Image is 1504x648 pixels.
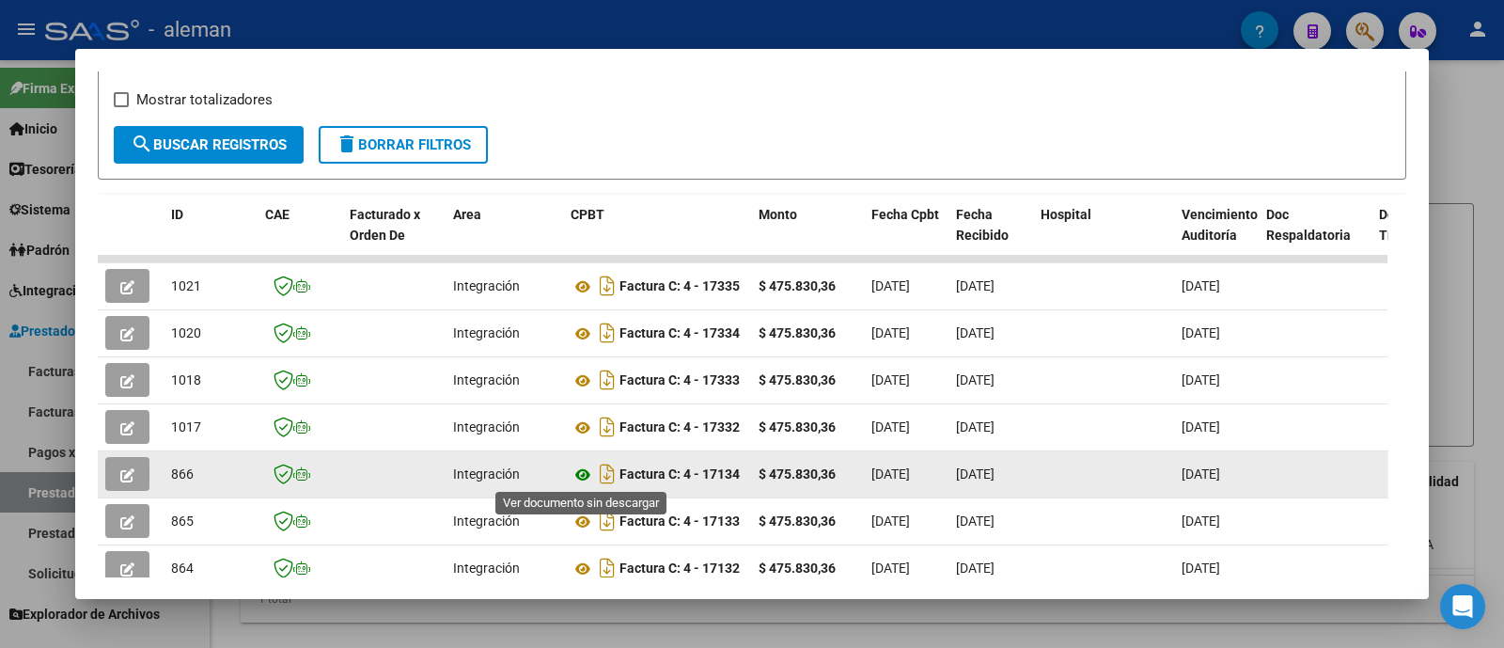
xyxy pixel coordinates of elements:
div: Open Intercom Messenger [1440,584,1485,629]
strong: $ 475.830,36 [759,466,836,482]
span: Integración [453,372,520,387]
strong: $ 475.830,36 [759,325,836,340]
i: Descargar documento [595,506,619,536]
span: [DATE] [956,325,995,340]
strong: $ 475.830,36 [759,514,836,529]
datatable-header-cell: Area [446,195,563,277]
span: 1018 [171,372,201,387]
span: [DATE] [871,325,910,340]
span: [DATE] [1182,514,1220,529]
datatable-header-cell: Doc Trazabilidad [1371,195,1484,277]
span: [DATE] [871,514,910,529]
i: Descargar documento [595,271,619,301]
span: Integración [453,561,520,576]
button: Borrar Filtros [319,126,488,164]
span: [DATE] [871,278,910,293]
span: [DATE] [871,561,910,576]
span: 864 [171,561,194,576]
strong: Factura C: 4 - 17332 [619,420,740,435]
span: 866 [171,466,194,482]
mat-icon: delete [336,133,358,155]
span: Vencimiento Auditoría [1182,207,1258,244]
i: Descargar documento [595,553,619,583]
span: [DATE] [956,278,995,293]
span: 1020 [171,325,201,340]
button: Buscar Registros [114,126,304,164]
span: Fecha Recibido [956,207,1009,244]
span: Integración [453,278,520,293]
i: Descargar documento [595,412,619,442]
span: [DATE] [1182,325,1220,340]
span: Mostrar totalizadores [136,88,273,111]
span: 1021 [171,278,201,293]
datatable-header-cell: Hospital [1033,195,1174,277]
i: Descargar documento [595,318,619,348]
datatable-header-cell: CAE [258,195,342,277]
span: Hospital [1041,207,1091,222]
datatable-header-cell: CPBT [563,195,751,277]
span: [DATE] [956,561,995,576]
span: 1017 [171,419,201,435]
strong: Factura C: 4 - 17333 [619,373,740,388]
datatable-header-cell: Fecha Cpbt [864,195,948,277]
span: Area [453,207,481,222]
span: Borrar Filtros [336,136,471,153]
span: [DATE] [1182,561,1220,576]
strong: $ 475.830,36 [759,561,836,576]
span: Integración [453,419,520,435]
strong: $ 475.830,36 [759,372,836,387]
span: Buscar Registros [131,136,287,153]
span: Integración [453,514,520,529]
strong: Factura C: 4 - 17134 [619,467,740,482]
span: Fecha Cpbt [871,207,939,222]
strong: Factura C: 4 - 17132 [619,561,740,577]
datatable-header-cell: ID [164,195,258,277]
span: [DATE] [956,372,995,387]
span: ID [171,207,183,222]
i: Descargar documento [595,365,619,395]
span: [DATE] [1182,466,1220,482]
span: [DATE] [871,419,910,435]
strong: Factura C: 4 - 17335 [619,279,740,294]
span: [DATE] [871,466,910,482]
span: Integración [453,466,520,482]
span: Monto [759,207,797,222]
datatable-header-cell: Monto [751,195,864,277]
strong: $ 475.830,36 [759,419,836,435]
span: [DATE] [956,514,995,529]
span: 865 [171,514,194,529]
span: [DATE] [1182,419,1220,435]
i: Descargar documento [595,459,619,489]
span: [DATE] [871,372,910,387]
datatable-header-cell: Facturado x Orden De [342,195,446,277]
datatable-header-cell: Vencimiento Auditoría [1174,195,1259,277]
span: CPBT [571,207,604,222]
span: Integración [453,325,520,340]
span: [DATE] [1182,372,1220,387]
span: Doc Trazabilidad [1379,207,1455,244]
span: [DATE] [956,419,995,435]
span: Doc Respaldatoria [1266,207,1351,244]
span: CAE [265,207,290,222]
mat-icon: search [131,133,153,155]
strong: Factura C: 4 - 17334 [619,326,740,341]
span: Facturado x Orden De [350,207,420,244]
strong: Factura C: 4 - 17133 [619,514,740,529]
datatable-header-cell: Doc Respaldatoria [1259,195,1371,277]
span: [DATE] [1182,278,1220,293]
strong: $ 475.830,36 [759,278,836,293]
span: [DATE] [956,466,995,482]
datatable-header-cell: Fecha Recibido [948,195,1033,277]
